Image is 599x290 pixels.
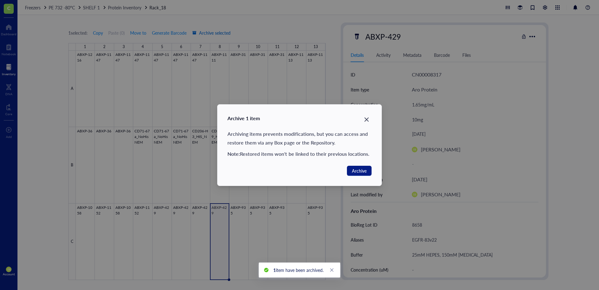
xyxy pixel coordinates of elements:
span: Close [362,116,372,123]
span: close [330,268,334,272]
span: item have been archived. [273,267,324,273]
span: Archive [352,167,367,174]
div: Restored items won't be linked to their previous locations. [227,150,372,158]
button: Close [362,115,372,125]
div: Archiving items prevents modifications, but you can access and restore them via any Box page or t... [227,130,372,147]
strong: Note: [227,150,240,157]
b: 1 [273,267,276,273]
button: Archive [347,166,372,176]
div: Archive 1 item [227,115,372,122]
a: Close [329,267,335,273]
